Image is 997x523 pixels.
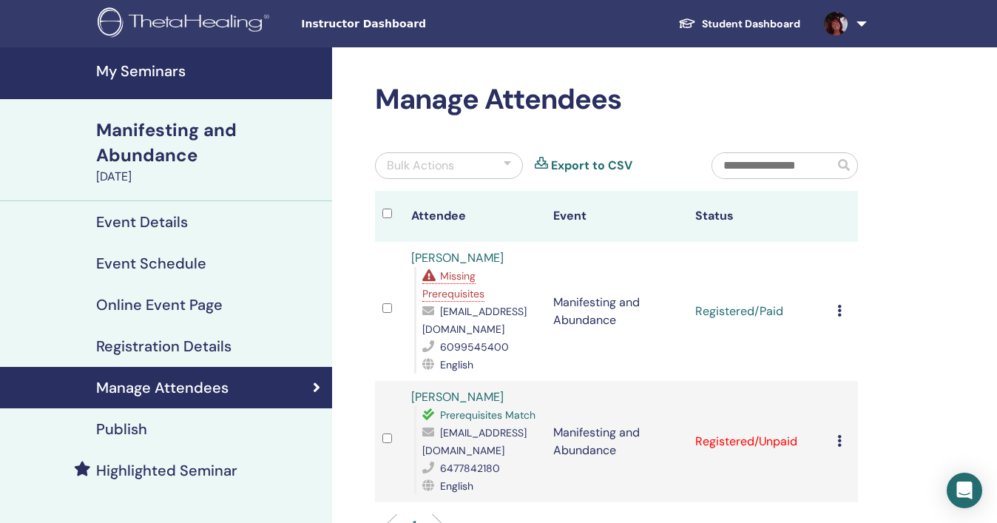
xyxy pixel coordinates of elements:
div: Open Intercom Messenger [947,473,982,508]
h4: Online Event Page [96,296,223,314]
div: Manifesting and Abundance [96,118,323,168]
span: [EMAIL_ADDRESS][DOMAIN_NAME] [422,426,527,457]
span: English [440,479,473,493]
h4: Event Schedule [96,254,206,272]
span: Instructor Dashboard [301,16,523,32]
a: Student Dashboard [666,10,812,38]
img: logo.png [98,7,274,41]
th: Event [546,191,688,242]
span: 6477842180 [440,462,500,475]
h4: Registration Details [96,337,231,355]
span: 6099545400 [440,340,509,354]
span: Missing Prerequisites [422,269,484,300]
img: graduation-cap-white.svg [678,17,696,30]
h4: My Seminars [96,62,323,80]
span: English [440,358,473,371]
img: default.jpg [824,12,848,36]
td: Manifesting and Abundance [546,381,688,502]
h4: Publish [96,420,147,438]
div: Bulk Actions [387,157,454,175]
td: Manifesting and Abundance [546,242,688,381]
h4: Manage Attendees [96,379,229,397]
span: [EMAIL_ADDRESS][DOMAIN_NAME] [422,305,527,336]
h4: Highlighted Seminar [96,462,237,479]
a: Manifesting and Abundance[DATE] [87,118,332,186]
a: Export to CSV [551,157,632,175]
th: Attendee [404,191,546,242]
h2: Manage Attendees [375,83,858,117]
th: Status [688,191,830,242]
h4: Event Details [96,213,188,231]
a: [PERSON_NAME] [411,389,504,405]
span: Prerequisites Match [440,408,535,422]
a: [PERSON_NAME] [411,250,504,266]
div: [DATE] [96,168,323,186]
